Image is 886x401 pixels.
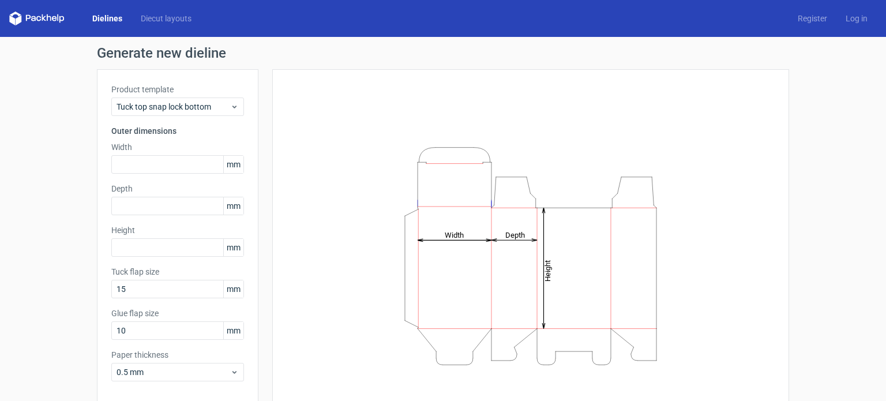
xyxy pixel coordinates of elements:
[111,125,244,137] h3: Outer dimensions
[223,239,243,256] span: mm
[132,13,201,24] a: Diecut layouts
[111,224,244,236] label: Height
[223,156,243,173] span: mm
[543,260,552,281] tspan: Height
[223,197,243,215] span: mm
[223,280,243,298] span: mm
[83,13,132,24] a: Dielines
[111,183,244,194] label: Depth
[111,308,244,319] label: Glue flap size
[111,141,244,153] label: Width
[117,101,230,113] span: Tuck top snap lock bottom
[111,84,244,95] label: Product template
[117,366,230,378] span: 0.5 mm
[97,46,789,60] h1: Generate new dieline
[789,13,836,24] a: Register
[445,230,464,239] tspan: Width
[223,322,243,339] span: mm
[836,13,877,24] a: Log in
[111,266,244,278] label: Tuck flap size
[111,349,244,361] label: Paper thickness
[505,230,525,239] tspan: Depth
